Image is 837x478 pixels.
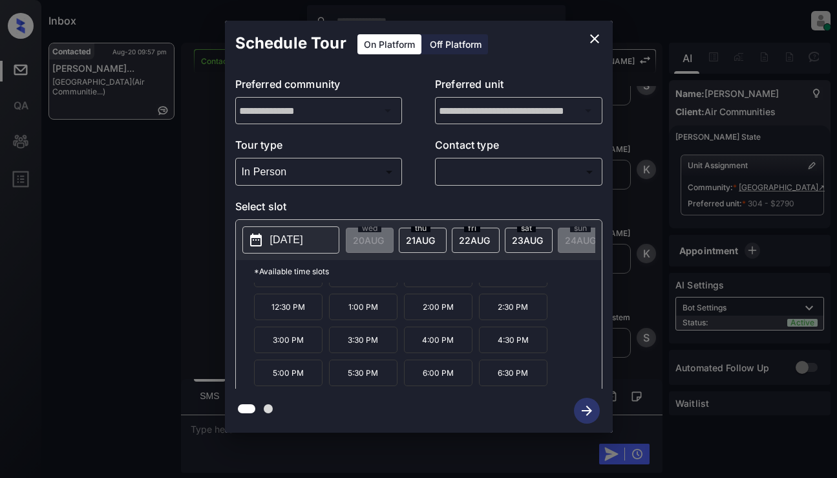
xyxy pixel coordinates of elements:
div: On Platform [357,34,421,54]
p: 5:00 PM [254,360,323,386]
p: 4:30 PM [479,327,547,353]
p: 3:30 PM [329,327,397,353]
div: date-select [452,228,500,253]
button: [DATE] [242,226,339,254]
button: btn-next [566,394,608,428]
p: 12:30 PM [254,294,323,320]
div: In Person [238,161,399,182]
p: 4:00 PM [404,327,472,353]
span: 23 AUG [512,235,543,246]
button: close [582,26,608,52]
span: fri [464,224,480,232]
div: Off Platform [423,34,488,54]
div: date-select [505,228,553,253]
p: 3:00 PM [254,327,323,353]
p: 5:30 PM [329,360,397,386]
p: 6:00 PM [404,360,472,386]
p: 2:30 PM [479,294,547,320]
span: 22 AUG [459,235,490,246]
p: 6:30 PM [479,360,547,386]
p: Tour type [235,137,403,158]
p: [DATE] [270,232,303,248]
p: Select slot [235,199,602,219]
span: thu [411,224,430,232]
p: 1:00 PM [329,294,397,320]
p: 2:00 PM [404,294,472,320]
p: Contact type [435,137,602,158]
span: 21 AUG [406,235,435,246]
p: *Available time slots [254,260,602,283]
h2: Schedule Tour [225,21,357,66]
span: sat [517,224,536,232]
p: Preferred community [235,76,403,97]
div: date-select [399,228,447,253]
p: Preferred unit [435,76,602,97]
